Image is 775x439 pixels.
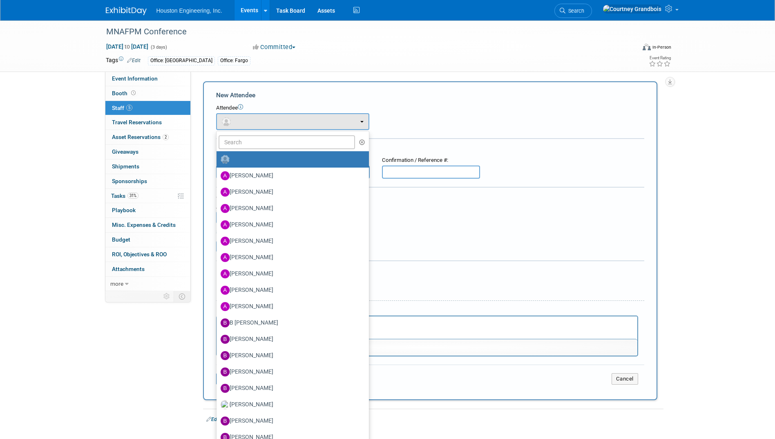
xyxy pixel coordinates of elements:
[221,414,361,428] label: [PERSON_NAME]
[221,316,361,329] label: B [PERSON_NAME]
[105,86,190,101] a: Booth
[112,75,158,82] span: Event Information
[612,373,638,385] button: Cancel
[221,351,230,360] img: B.jpg
[174,291,190,302] td: Toggle Event Tabs
[112,222,176,228] span: Misc. Expenses & Credits
[221,284,361,297] label: [PERSON_NAME]
[106,7,147,15] img: ExhibitDay
[112,148,138,155] span: Giveaways
[112,251,167,258] span: ROI, Objectives & ROO
[112,236,130,243] span: Budget
[652,44,671,50] div: In-Person
[221,365,361,379] label: [PERSON_NAME]
[105,203,190,217] a: Playbook
[221,235,361,248] label: [PERSON_NAME]
[111,193,138,199] span: Tasks
[150,45,167,50] span: (3 days)
[105,233,190,247] a: Budget
[242,416,660,423] div: [PERSON_NAME]
[242,426,660,432] div: Conf PM
[587,43,672,55] div: Event Format
[221,188,230,197] img: A.jpg
[156,7,222,14] span: Houston Engineering, Inc.
[221,349,361,362] label: [PERSON_NAME]
[112,90,137,96] span: Booth
[221,335,230,344] img: B.jpg
[221,251,361,264] label: [PERSON_NAME]
[221,267,361,280] label: [PERSON_NAME]
[221,269,230,278] img: A.jpg
[123,43,131,50] span: to
[221,286,230,295] img: A.jpg
[221,302,230,311] img: A.jpg
[112,134,169,140] span: Asset Reservations
[112,105,132,111] span: Staff
[112,119,162,125] span: Travel Reservations
[103,25,623,39] div: MNAFPM Conference
[554,4,592,18] a: Search
[221,169,361,182] label: [PERSON_NAME]
[105,101,190,115] a: Staff5
[216,144,644,152] div: Registration / Ticket Info (optional)
[221,398,361,411] label: [PERSON_NAME]
[110,280,123,287] span: more
[126,105,132,111] span: 5
[221,171,230,180] img: A.jpg
[221,202,361,215] label: [PERSON_NAME]
[250,43,299,52] button: Committed
[221,367,230,376] img: B.jpg
[216,104,644,112] div: Attendee
[112,207,136,213] span: Playbook
[112,163,139,170] span: Shipments
[221,155,230,164] img: Unassigned-User-Icon.png
[221,218,361,231] label: [PERSON_NAME]
[105,130,190,144] a: Asset Reservations2
[221,300,361,313] label: [PERSON_NAME]
[221,220,230,229] img: A.jpg
[105,115,190,130] a: Travel Reservations
[216,194,644,202] div: Cost:
[105,218,190,232] a: Misc. Expenses & Credits
[649,56,671,60] div: Event Rating
[219,135,355,149] input: Search
[105,159,190,174] a: Shipments
[160,291,174,302] td: Personalize Event Tab Strip
[148,56,215,65] div: Office: [GEOGRAPHIC_DATA]
[216,267,644,275] div: Misc. Attachments & Notes
[221,253,230,262] img: A.jpg
[218,56,250,65] div: Office: Fargo
[216,307,638,314] div: Notes
[221,204,230,213] img: A.jpg
[643,44,651,50] img: Format-Inperson.png
[112,178,147,184] span: Sponsorships
[105,174,190,188] a: Sponsorships
[163,134,169,140] span: 2
[221,333,361,346] label: [PERSON_NAME]
[216,91,644,100] div: New Attendee
[221,318,230,327] img: B.jpg
[221,382,361,395] label: [PERSON_NAME]
[221,186,361,199] label: [PERSON_NAME]
[217,316,637,339] iframe: Rich Text Area
[105,262,190,276] a: Attachments
[221,417,230,426] img: B.jpg
[105,72,190,86] a: Event Information
[105,247,190,262] a: ROI, Objectives & ROO
[221,384,230,393] img: B.jpg
[105,145,190,159] a: Giveaways
[105,277,190,291] a: more
[106,56,141,65] td: Tags
[105,189,190,203] a: Tasks31%
[130,90,137,96] span: Booth not reserved yet
[206,417,220,422] a: Edit
[565,8,584,14] span: Search
[603,4,662,13] img: Courtney Grandbois
[221,237,230,246] img: A.jpg
[127,58,141,63] a: Edit
[382,157,480,164] div: Confirmation / Reference #:
[127,193,138,199] span: 31%
[112,266,145,272] span: Attachments
[106,43,149,50] span: [DATE] [DATE]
